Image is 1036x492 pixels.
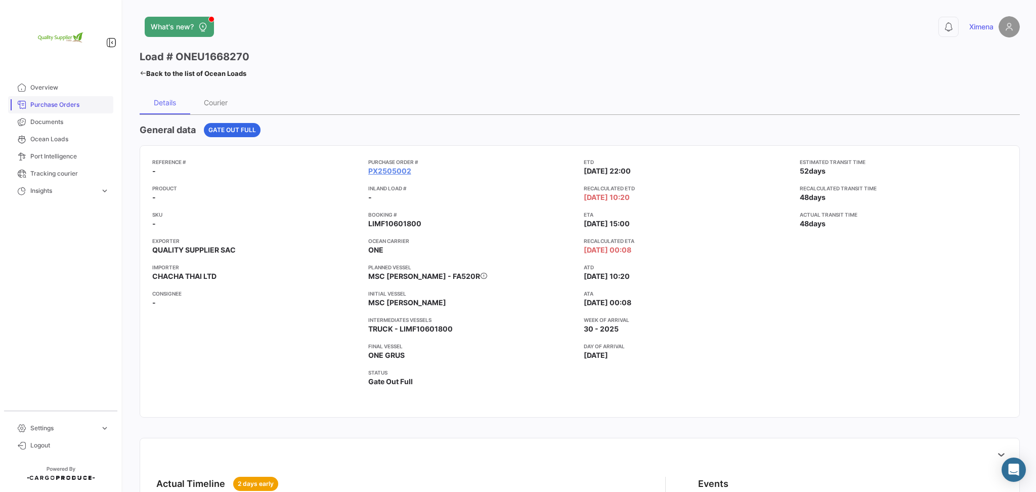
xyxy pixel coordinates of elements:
[809,219,826,228] span: days
[30,152,109,161] span: Port Intelligence
[368,192,372,202] span: -
[152,263,360,271] app-card-info-title: Importer
[584,184,792,192] app-card-info-title: Recalculated ETD
[800,158,1008,166] app-card-info-title: Estimated transit time
[368,184,576,192] app-card-info-title: Inland Load #
[809,167,826,175] span: days
[584,324,619,334] span: 30 - 2025
[584,166,631,176] span: [DATE] 22:00
[800,184,1008,192] app-card-info-title: Recalculated transit time
[8,113,113,131] a: Documents
[100,424,109,433] span: expand_more
[800,167,809,175] span: 52
[152,245,236,255] span: QUALITY SUPPLIER SAC
[140,50,249,64] h3: Load # ONEU1668270
[368,219,421,229] span: LIMF10601800
[368,237,576,245] app-card-info-title: Ocean Carrier
[368,290,576,298] app-card-info-title: Initial Vessel
[151,22,194,32] span: What's new?
[152,271,217,281] span: CHACHA THAI LTD
[8,79,113,96] a: Overview
[152,219,156,229] span: -
[238,479,274,488] span: 2 days early
[698,477,728,491] div: Events
[368,342,576,350] app-card-info-title: Final Vessel
[584,316,792,324] app-card-info-title: Week of arrival
[152,211,360,219] app-card-info-title: SKU
[152,298,156,308] span: -
[145,17,214,37] button: What's new?
[1002,458,1026,482] div: Abrir Intercom Messenger
[30,135,109,144] span: Ocean Loads
[584,192,630,202] span: [DATE] 10:20
[800,193,809,201] span: 48
[152,166,156,176] span: -
[100,186,109,195] span: expand_more
[368,377,413,387] span: Gate Out Full
[584,342,792,350] app-card-info-title: Day of arrival
[208,126,256,135] span: Gate Out Full
[156,477,225,491] div: Actual Timeline
[8,96,113,113] a: Purchase Orders
[368,158,576,166] app-card-info-title: Purchase Order #
[368,211,576,219] app-card-info-title: Booking #
[584,271,630,281] span: [DATE] 10:20
[368,324,453,334] span: TRUCK - LIMF10601800
[152,158,360,166] app-card-info-title: Reference #
[584,211,792,219] app-card-info-title: ETA
[30,441,109,450] span: Logout
[8,165,113,182] a: Tracking courier
[584,158,792,166] app-card-info-title: ETD
[800,219,809,228] span: 48
[368,263,576,271] app-card-info-title: Planned vessel
[140,66,246,80] a: Back to the list of Ocean Loads
[30,83,109,92] span: Overview
[152,290,360,298] app-card-info-title: Consignee
[30,117,109,127] span: Documents
[140,123,196,137] h4: General data
[368,298,446,308] span: MSC [PERSON_NAME]
[368,316,576,324] app-card-info-title: Intermediates Vessels
[584,219,630,229] span: [DATE] 15:00
[152,192,156,202] span: -
[584,263,792,271] app-card-info-title: ATD
[8,148,113,165] a: Port Intelligence
[30,169,109,178] span: Tracking courier
[584,350,608,360] span: [DATE]
[368,166,411,176] a: PX2505002
[152,237,360,245] app-card-info-title: Exporter
[368,368,576,377] app-card-info-title: Status
[584,245,631,255] span: [DATE] 00:08
[152,184,360,192] app-card-info-title: Product
[30,186,96,195] span: Insights
[8,131,113,148] a: Ocean Loads
[30,424,96,433] span: Settings
[368,272,480,280] span: MSC [PERSON_NAME] - FA520R
[584,298,631,308] span: [DATE] 00:08
[30,100,109,109] span: Purchase Orders
[35,12,86,63] img: 2e1e32d8-98e2-4bbc-880e-a7f20153c351.png
[969,22,994,32] span: Ximena
[584,237,792,245] app-card-info-title: Recalculated ETA
[154,98,176,107] div: Details
[368,350,405,360] span: ONE GRUS
[584,290,792,298] app-card-info-title: ATA
[368,245,383,255] span: ONE
[809,193,826,201] span: days
[204,98,228,107] div: Courier
[800,211,1008,219] app-card-info-title: Actual transit time
[999,16,1020,37] img: placeholder-user.png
